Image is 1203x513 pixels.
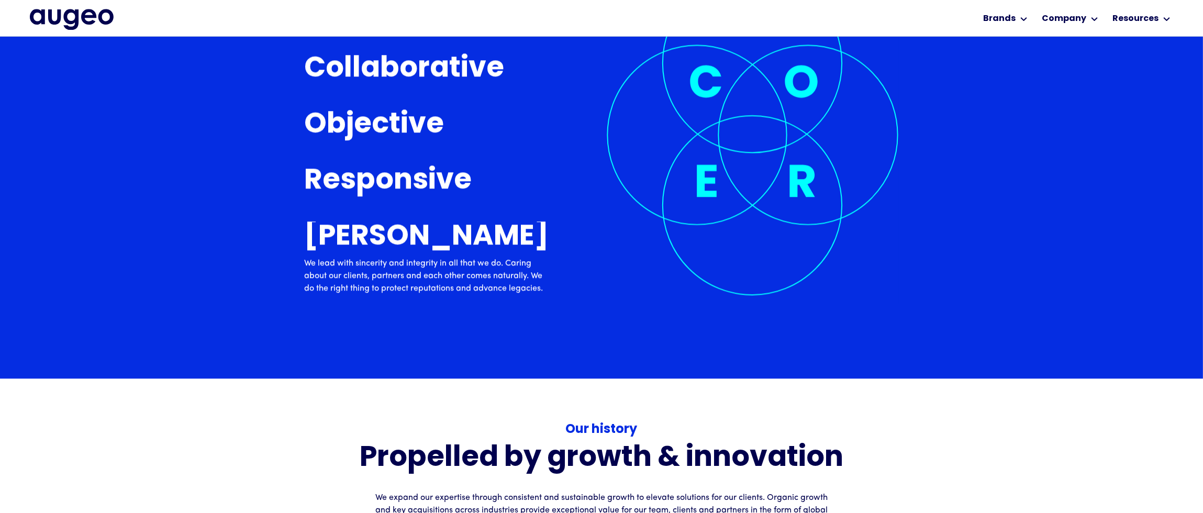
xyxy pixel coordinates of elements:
div: Company [1042,13,1087,25]
div: Brands [984,13,1016,25]
a: [PERSON_NAME]We lead with sincerity and integrity in all that we do. Caring about our clients, pa... [304,221,550,303]
a: Objective [304,109,550,143]
h3: Collaborative [304,53,504,84]
a: Responsive [304,165,550,199]
h2: Propelled by growth & innovation [329,443,874,474]
h3: Responsive [304,165,472,196]
img: Augeo's full logo in midnight blue. [30,9,114,30]
p: We lead with sincerity and integrity in all that we do. Caring about our clients, partners and ea... [304,257,550,295]
div: Resources [1113,13,1159,25]
h3: [PERSON_NAME] [304,221,549,252]
a: Collaborative [304,53,550,87]
h3: Objective [304,109,444,140]
div: Our history [329,420,874,439]
a: home [30,9,114,30]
